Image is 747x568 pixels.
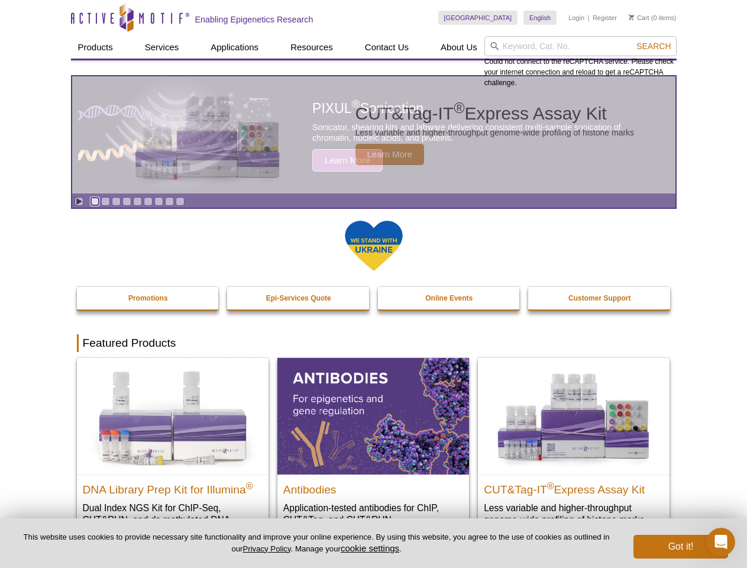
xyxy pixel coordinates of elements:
a: Contact Us [358,36,416,59]
sup: ® [454,99,464,116]
a: Go to slide 8 [165,197,174,206]
button: cookie settings [341,543,399,553]
a: Go to slide 4 [122,197,131,206]
a: Applications [203,36,266,59]
article: CUT&Tag-IT Express Assay Kit [72,76,675,193]
p: Less variable and higher-throughput genome-wide profiling of histone marks​. [484,502,664,526]
a: Go to slide 9 [176,197,185,206]
img: We Stand With Ukraine [344,220,403,272]
strong: Customer Support [568,294,630,302]
p: Less variable and higher-throughput genome-wide profiling of histone marks [355,127,635,138]
a: Cart [629,14,649,22]
a: Register [593,14,617,22]
a: DNA Library Prep Kit for Illumina DNA Library Prep Kit for Illumina® Dual Index NGS Kit for ChIP-... [77,358,269,549]
strong: Online Events [425,294,473,302]
p: This website uses cookies to provide necessary site functionality and improve your online experie... [19,532,614,554]
sup: ® [246,480,253,490]
div: Could not connect to the reCAPTCHA service. Please check your internet connection and reload to g... [484,36,677,88]
a: Login [568,14,584,22]
strong: Epi-Services Quote [266,294,331,302]
img: Your Cart [629,14,634,20]
h2: DNA Library Prep Kit for Illumina [83,478,263,496]
img: All Antibodies [277,358,469,474]
input: Keyword, Cat. No. [484,36,677,56]
h2: CUT&Tag-IT Express Assay Kit [484,478,664,496]
a: [GEOGRAPHIC_DATA] [438,11,518,25]
a: Services [138,36,186,59]
span: Learn More [355,144,425,165]
sup: ® [547,480,554,490]
strong: Promotions [128,294,168,302]
a: Promotions [77,287,220,309]
a: Go to slide 6 [144,197,153,206]
button: Search [633,41,674,51]
a: About Us [434,36,484,59]
a: Toggle autoplay [75,197,83,206]
img: CUT&Tag-IT® Express Assay Kit [478,358,670,474]
a: Go to slide 7 [154,197,163,206]
iframe: Intercom live chat [707,528,735,556]
span: Search [636,41,671,51]
button: Got it! [633,535,728,559]
a: Products [71,36,120,59]
a: CUT&Tag-IT® Express Assay Kit CUT&Tag-IT®Express Assay Kit Less variable and higher-throughput ge... [478,358,670,537]
p: Application-tested antibodies for ChIP, CUT&Tag, and CUT&RUN. [283,502,463,526]
a: Privacy Policy [242,544,290,553]
p: Dual Index NGS Kit for ChIP-Seq, CUT&RUN, and ds methylated DNA assays. [83,502,263,538]
a: English [523,11,557,25]
a: Customer Support [528,287,671,309]
h2: Antibodies [283,478,463,496]
a: CUT&Tag-IT Express Assay Kit CUT&Tag-IT®Express Assay Kit Less variable and higher-throughput gen... [72,76,675,193]
a: Go to slide 5 [133,197,142,206]
a: Go to slide 3 [112,197,121,206]
img: CUT&Tag-IT Express Assay Kit [110,70,305,200]
h2: Featured Products [77,334,671,352]
a: Resources [283,36,340,59]
h2: CUT&Tag-IT Express Assay Kit [355,105,635,122]
li: (0 items) [629,11,677,25]
a: Go to slide 2 [101,197,110,206]
a: All Antibodies Antibodies Application-tested antibodies for ChIP, CUT&Tag, and CUT&RUN. [277,358,469,537]
li: | [588,11,590,25]
a: Go to slide 1 [90,197,99,206]
a: Online Events [378,287,521,309]
img: DNA Library Prep Kit for Illumina [77,358,269,474]
a: Epi-Services Quote [227,287,370,309]
h2: Enabling Epigenetics Research [195,14,313,25]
